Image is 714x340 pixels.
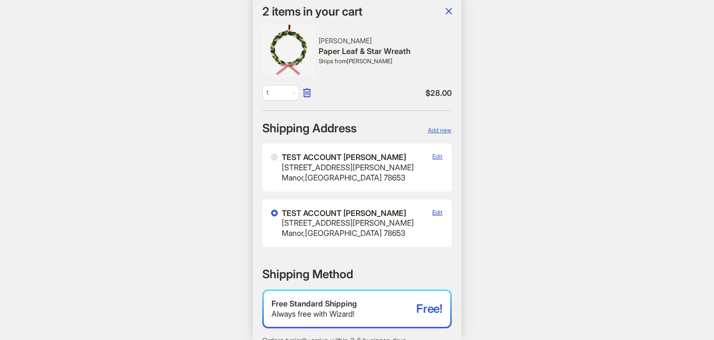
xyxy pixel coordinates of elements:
[262,25,315,77] img: Paper Leaf & Star Wreath
[319,57,452,65] div: Ships from [PERSON_NAME]
[319,88,452,98] span: $ 28.00
[432,208,443,216] button: Edit
[272,309,416,319] div: Always free with Wizard!
[282,218,414,228] div: [STREET_ADDRESS][PERSON_NAME]
[319,36,452,45] div: [PERSON_NAME]
[262,5,362,18] h1: 2 items in your cart
[427,126,452,134] button: Add new
[282,228,414,238] div: Manor , [GEOGRAPHIC_DATA] 78653
[282,162,414,173] div: [STREET_ADDRESS][PERSON_NAME]
[282,208,414,218] div: TEST ACCOUNT [PERSON_NAME]
[262,267,353,282] h2: Shipping Method
[272,299,416,309] div: Free Standard Shipping
[282,173,414,183] div: Manor , [GEOGRAPHIC_DATA] 78653
[282,152,414,162] div: TEST ACCOUNT [PERSON_NAME]
[432,152,443,161] button: Edit
[432,209,442,216] span: Edit
[262,121,357,136] h2: Shipping Address
[266,86,295,100] span: 1
[319,46,452,56] div: Paper Leaf & Star Wreath
[428,126,451,134] span: Add new
[432,153,442,160] span: Edit
[416,303,442,315] span: Free!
